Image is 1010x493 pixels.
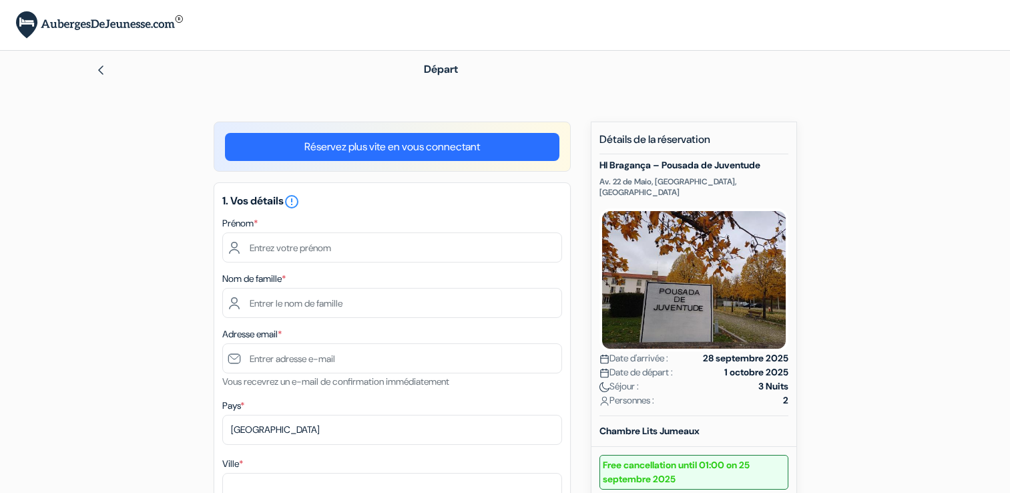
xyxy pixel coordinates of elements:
[599,368,609,378] img: calendar.svg
[16,11,183,39] img: AubergesDeJeunesse.com
[222,327,282,341] label: Adresse email
[222,343,562,373] input: Entrer adresse e-mail
[599,365,673,379] span: Date de départ :
[222,272,286,286] label: Nom de famille
[222,288,562,318] input: Entrer le nom de famille
[95,65,106,75] img: left_arrow.svg
[703,351,788,365] strong: 28 septembre 2025
[599,393,654,407] span: Personnes :
[222,375,449,387] small: Vous recevrez un e-mail de confirmation immédiatement
[599,382,609,392] img: moon.svg
[758,379,788,393] strong: 3 Nuits
[225,133,559,161] a: Réservez plus vite en vous connectant
[599,455,788,490] small: Free cancellation until 01:00 on 25 septembre 2025
[284,194,300,210] i: error_outline
[222,232,562,263] input: Entrez votre prénom
[599,351,668,365] span: Date d'arrivée :
[599,379,639,393] span: Séjour :
[599,354,609,364] img: calendar.svg
[222,216,258,230] label: Prénom
[599,396,609,406] img: user_icon.svg
[222,399,244,413] label: Pays
[599,176,788,198] p: Av. 22 de Maio, [GEOGRAPHIC_DATA], [GEOGRAPHIC_DATA]
[222,194,562,210] h5: 1. Vos détails
[424,62,458,76] span: Départ
[284,194,300,208] a: error_outline
[599,160,788,171] h5: HI Bragança – Pousada de Juventude
[599,425,700,437] b: Chambre Lits Jumeaux
[783,393,788,407] strong: 2
[599,133,788,154] h5: Détails de la réservation
[222,457,243,471] label: Ville
[724,365,788,379] strong: 1 octobre 2025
